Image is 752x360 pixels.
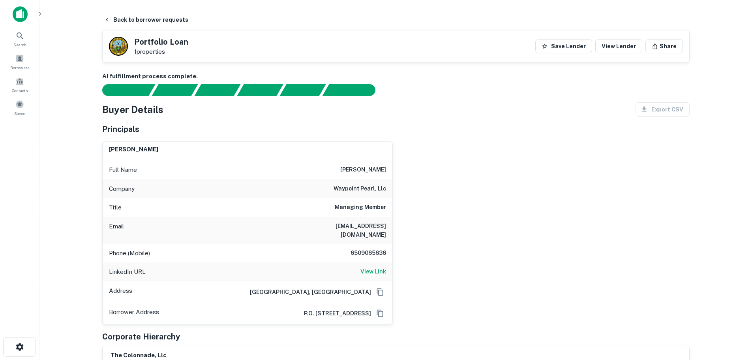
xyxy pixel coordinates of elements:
[101,13,191,27] button: Back to borrower requests
[298,309,371,318] a: p.o. [STREET_ADDRESS]
[335,203,386,212] h6: Managing Member
[340,165,386,175] h6: [PERSON_NAME]
[374,286,386,298] button: Copy Address
[360,267,386,277] a: View Link
[2,74,37,95] a: Contacts
[109,203,122,212] p: Title
[334,184,386,194] h6: waypoint pearl, llc
[109,307,159,319] p: Borrower Address
[134,48,188,55] p: 1 properties
[109,286,132,298] p: Address
[102,123,139,135] h5: Principals
[109,267,146,277] p: LinkedIn URL
[2,51,37,72] a: Borrowers
[102,331,180,343] h5: Corporate Hierarchy
[109,222,124,239] p: Email
[360,267,386,276] h6: View Link
[10,64,29,71] span: Borrowers
[374,307,386,319] button: Copy Address
[323,84,385,96] div: AI fulfillment process complete.
[93,84,152,96] div: Sending borrower request to AI...
[339,249,386,258] h6: 6509065636
[109,184,135,194] p: Company
[2,28,37,49] a: Search
[279,84,326,96] div: Principals found, still searching for contact information. This may take time...
[134,38,188,46] h5: Portfolio Loan
[109,145,158,154] h6: [PERSON_NAME]
[645,39,683,53] button: Share
[595,39,642,53] a: View Lender
[111,351,179,360] h6: the colonnade, llc
[713,297,752,335] iframe: Chat Widget
[152,84,198,96] div: Your request is received and processing...
[244,288,371,296] h6: [GEOGRAPHIC_DATA], [GEOGRAPHIC_DATA]
[535,39,592,53] button: Save Lender
[109,249,150,258] p: Phone (Mobile)
[237,84,283,96] div: Principals found, AI now looking for contact information...
[14,110,26,117] span: Saved
[12,87,28,94] span: Contacts
[13,6,28,22] img: capitalize-icon.png
[291,222,386,239] h6: [EMAIL_ADDRESS][DOMAIN_NAME]
[2,97,37,118] a: Saved
[109,165,137,175] p: Full Name
[102,72,690,81] h6: AI fulfillment process complete.
[194,84,240,96] div: Documents found, AI parsing details...
[102,102,163,117] h4: Buyer Details
[13,41,26,48] span: Search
